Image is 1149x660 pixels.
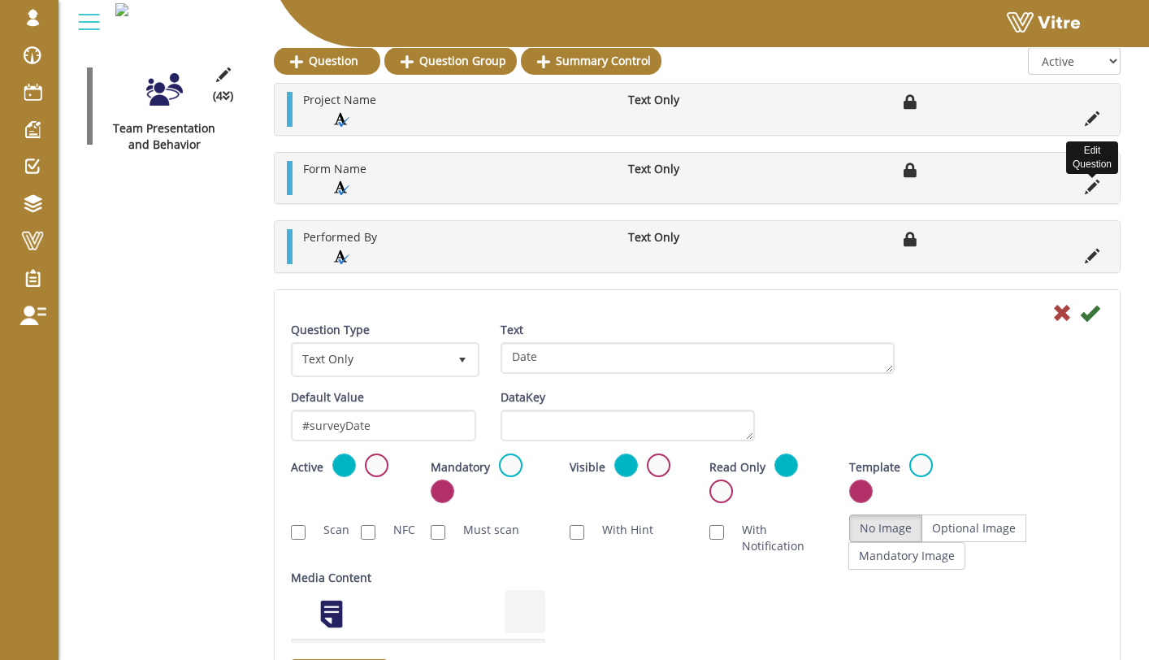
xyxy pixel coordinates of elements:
span: Form Name [303,161,366,176]
li: Text Only [620,92,742,108]
input: NFC [361,525,375,540]
span: Text Only [293,345,448,374]
li: Text Only [620,161,742,177]
span: (4 ) [213,88,233,104]
input: With Notification [709,525,724,540]
label: Read Only [709,459,765,475]
label: No Image [849,515,922,542]
label: Scan [307,522,336,538]
label: Template [849,459,900,475]
a: Question [274,47,380,75]
label: Default Value [291,389,364,406]
span: select [448,345,477,374]
div: Team Presentation and Behavior [87,120,229,153]
label: Question Type [291,322,370,338]
input: Must scan [431,525,445,540]
label: Mandatory [431,459,490,475]
label: With Hint [586,522,653,538]
li: Text Only [620,229,742,245]
textarea: Date [501,342,895,374]
div: Edit Question [1066,141,1118,174]
a: Question Group [384,47,517,75]
input: Scan [291,525,306,540]
span: Project Name [303,92,376,107]
label: Optional Image [921,515,1026,542]
label: Text [501,322,523,338]
label: DataKey [501,389,545,406]
label: Mandatory Image [848,542,965,570]
label: Must scan [447,522,519,538]
label: Visible [570,459,605,475]
a: Summary Control [521,47,661,75]
img: 0dcd9a6b-1c5a-4eae-a27b-fc2ff7ff0dea.png [115,3,128,16]
input: With Hint [570,525,584,540]
label: NFC [377,522,406,538]
label: With Notification [726,522,825,554]
label: Media Content [291,570,371,586]
span: Performed By [303,229,377,245]
label: Active [291,459,323,475]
